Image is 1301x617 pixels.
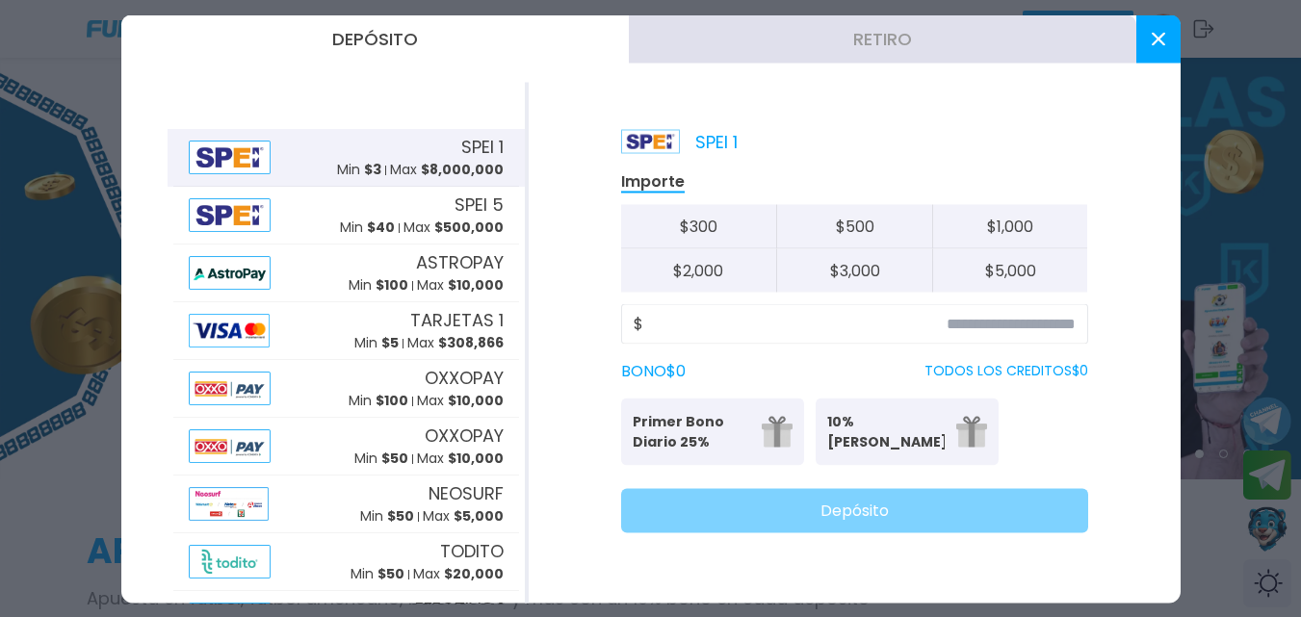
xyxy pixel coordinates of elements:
button: Retiro [629,14,1136,63]
label: BONO $ 0 [621,359,686,382]
span: $ 5,000 [454,506,504,526]
button: $3,000 [776,248,932,292]
span: OXXOPAY [425,423,504,449]
span: $ 50 [387,506,414,526]
span: OXXOPAY [425,365,504,391]
img: Alipay [189,140,272,173]
p: Max [417,391,504,411]
span: $ 308,866 [438,333,504,352]
span: $ 8,000,000 [421,160,504,179]
span: NEOSURF [429,480,504,506]
img: gift [762,416,793,447]
span: $ 5 [381,333,399,352]
p: Min [360,506,414,527]
p: Max [417,275,504,296]
span: $ 50 [381,449,408,468]
p: Min [354,449,408,469]
button: AlipayOXXOPAYMin $50Max $10,000 [168,417,525,475]
span: $ 10,000 [448,275,504,295]
p: Max [390,160,504,180]
button: 10% [PERSON_NAME] [816,398,999,465]
button: AlipayOXXOPAYMin $100Max $10,000 [168,359,525,417]
p: Min [351,564,404,584]
span: $ 10,000 [448,391,504,410]
span: ASTROPAY [416,249,504,275]
button: $300 [621,204,777,248]
p: TODOS LOS CREDITOS $ 0 [924,361,1088,381]
p: Min [349,275,408,296]
img: Alipay [189,197,272,231]
p: Primer Bono Diario 25% [633,411,750,451]
span: $ 10,000 [448,449,504,468]
p: Min [337,160,381,180]
button: AlipayTARJETAS 1Min $5Max $308,866 [168,301,525,359]
button: Primer Bono Diario 25% [621,398,804,465]
button: AlipayNEOSURFMin $50Max $5,000 [168,475,525,532]
button: AlipaySPEI 1Min $3Max $8,000,000 [168,128,525,186]
img: Alipay [189,371,272,404]
img: Alipay [189,313,270,347]
span: $ 500,000 [434,218,504,237]
span: $ 20,000 [444,564,504,583]
button: AlipayTODITOMin $50Max $20,000 [168,532,525,590]
button: $500 [776,204,932,248]
button: $2,000 [621,248,777,292]
p: 10% [PERSON_NAME] [827,411,945,451]
img: Alipay [189,255,272,289]
img: Alipay [189,486,269,520]
img: Alipay [189,544,272,578]
img: gift [956,416,987,447]
button: Depósito [121,14,629,63]
button: $1,000 [932,204,1088,248]
span: TODITO [440,538,504,564]
span: SPEI 5 [455,192,504,218]
p: Max [407,333,504,353]
span: $ 50 [377,564,404,583]
span: $ 3 [364,160,381,179]
p: Max [403,218,504,238]
span: $ 100 [376,275,408,295]
button: $5,000 [932,248,1088,292]
button: AlipayASTROPAYMin $100Max $10,000 [168,244,525,301]
img: Alipay [189,428,272,462]
p: Max [423,506,504,527]
p: SPEI 1 [621,128,738,154]
p: Min [354,333,399,353]
span: TARJETAS 1 [410,307,504,333]
p: Min [340,218,395,238]
span: $ [634,312,643,335]
img: Platform Logo [621,129,680,153]
p: Importe [621,170,685,193]
button: Depósito [621,488,1088,532]
span: SPEI 1 [461,134,504,160]
span: $ 100 [376,391,408,410]
span: $ 40 [367,218,395,237]
button: AlipaySPEI 5Min $40Max $500,000 [168,186,525,244]
p: Max [413,564,504,584]
p: Max [417,449,504,469]
p: Min [349,391,408,411]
